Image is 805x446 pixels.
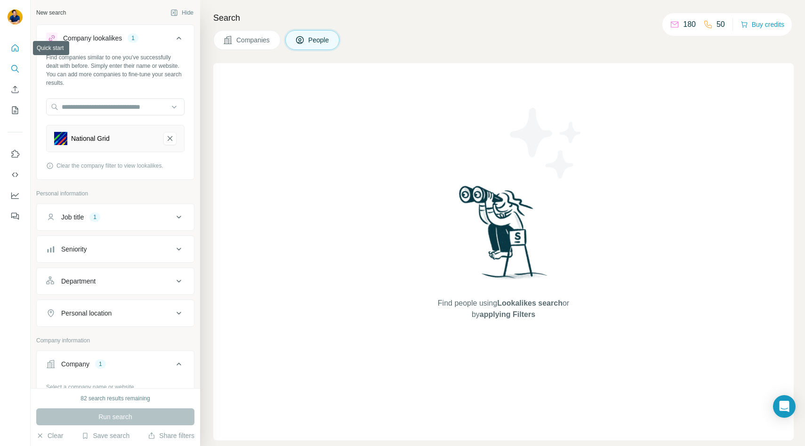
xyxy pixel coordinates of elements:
p: 180 [683,19,696,30]
div: 1 [89,213,100,221]
button: Search [8,60,23,77]
img: Surfe Illustration - Stars [504,101,588,186]
button: Hide [164,6,200,20]
button: Clear [36,431,63,440]
div: 1 [95,360,106,368]
div: Seniority [61,244,87,254]
div: New search [36,8,66,17]
div: Job title [61,212,84,222]
button: Quick start [8,40,23,57]
button: Company1 [37,353,194,379]
img: Avatar [8,9,23,24]
button: Seniority [37,238,194,260]
button: Save search [81,431,129,440]
button: Job title1 [37,206,194,228]
img: National Grid-logo [54,132,67,145]
span: Clear the company filter to view lookalikes. [56,162,163,170]
span: applying Filters [480,310,535,318]
button: My lists [8,102,23,119]
button: Use Surfe API [8,166,23,183]
div: Company [61,359,89,369]
p: Company information [36,336,194,345]
button: Share filters [148,431,194,440]
div: Select a company name or website [46,379,185,391]
button: Personal location [37,302,194,324]
button: Use Surfe on LinkedIn [8,146,23,162]
p: Personal information [36,189,194,198]
span: Companies [236,35,271,45]
p: 50 [716,19,725,30]
span: People [308,35,330,45]
h4: Search [213,11,794,24]
div: 82 search results remaining [80,394,150,403]
div: National Grid [71,134,110,143]
img: Surfe Illustration - Woman searching with binoculars [455,183,553,288]
button: National Grid-remove-button [163,132,177,145]
button: Department [37,270,194,292]
div: Find companies similar to one you've successfully dealt with before. Simply enter their name or w... [46,53,185,87]
button: Dashboard [8,187,23,204]
button: Company lookalikes1 [37,27,194,53]
div: Department [61,276,96,286]
span: Lookalikes search [497,299,563,307]
div: Company lookalikes [63,33,122,43]
div: Open Intercom Messenger [773,395,796,418]
button: Enrich CSV [8,81,23,98]
div: 1 [128,34,138,42]
span: Find people using or by [428,298,579,320]
button: Feedback [8,208,23,225]
div: Personal location [61,308,112,318]
button: Buy credits [741,18,784,31]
